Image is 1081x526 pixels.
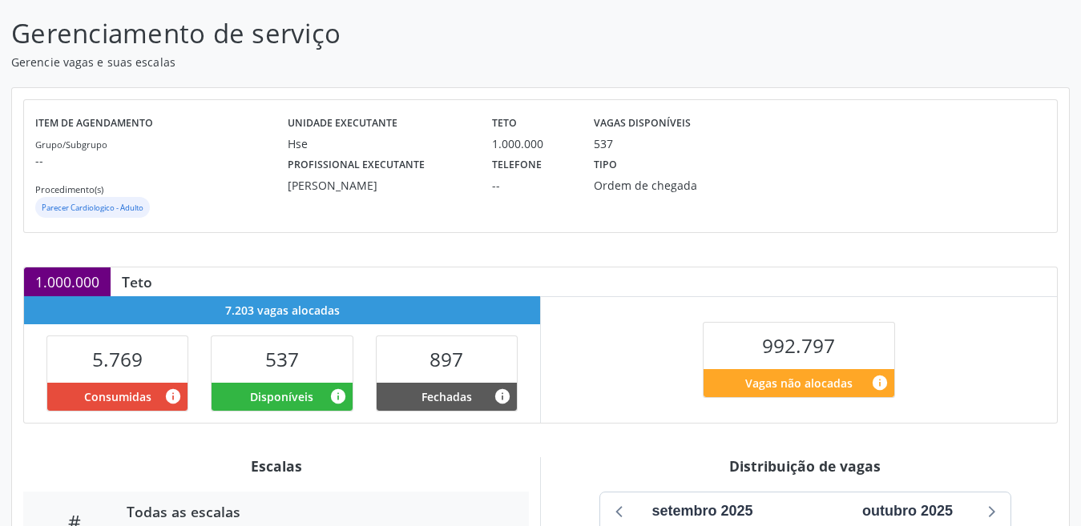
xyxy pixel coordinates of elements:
[552,457,1058,475] div: Distribuição de vagas
[92,346,143,372] span: 5.769
[111,273,163,291] div: Teto
[492,135,571,152] div: 1.000.000
[871,374,889,391] i: Quantidade de vagas restantes do teto de vagas
[645,500,759,522] div: setembro 2025
[492,152,542,177] label: Telefone
[594,135,613,152] div: 537
[127,503,507,520] div: Todas as escalas
[35,183,103,195] small: Procedimento(s)
[594,177,724,194] div: Ordem de chegada
[594,111,691,136] label: Vagas disponíveis
[11,14,752,54] p: Gerenciamento de serviço
[430,346,463,372] span: 897
[422,388,472,405] span: Fechadas
[35,152,288,169] p: --
[745,375,853,391] span: Vagas não alocadas
[24,267,111,296] div: 1.000.000
[288,177,470,194] div: [PERSON_NAME]
[594,152,617,177] label: Tipo
[84,388,151,405] span: Consumidas
[762,332,835,359] span: 992.797
[494,387,511,405] i: Vagas alocadas e sem marcações associadas que tiveram sua disponibilidade fechada
[288,152,425,177] label: Profissional executante
[492,111,517,136] label: Teto
[329,387,347,405] i: Vagas alocadas e sem marcações associadas
[35,139,107,151] small: Grupo/Subgrupo
[42,203,143,213] small: Parecer Cardiologico - Adulto
[492,177,571,194] div: --
[24,296,540,324] div: 7.203 vagas alocadas
[250,388,313,405] span: Disponíveis
[11,54,752,70] p: Gerencie vagas e suas escalas
[23,457,529,475] div: Escalas
[856,500,959,522] div: outubro 2025
[288,111,397,136] label: Unidade executante
[164,387,182,405] i: Vagas alocadas que possuem marcações associadas
[265,346,299,372] span: 537
[288,135,470,152] div: Hse
[35,111,153,136] label: Item de agendamento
